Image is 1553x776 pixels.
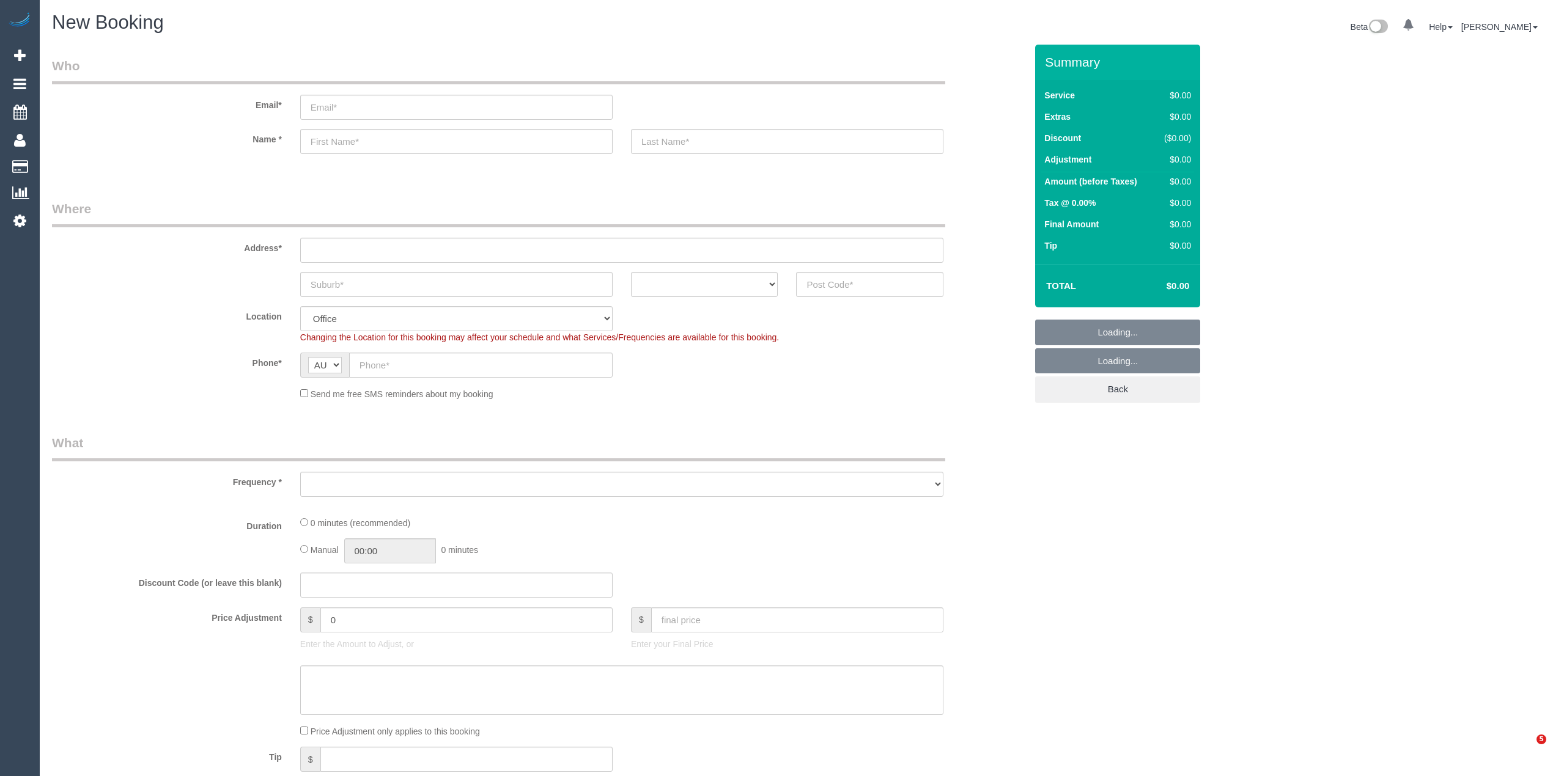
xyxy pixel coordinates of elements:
[52,200,945,227] legend: Where
[43,516,291,532] label: Duration
[1046,280,1076,291] strong: Total
[311,545,339,555] span: Manual
[311,518,410,528] span: 0 minutes (recommended)
[1159,111,1191,123] div: $0.00
[631,129,943,154] input: Last Name*
[43,95,291,111] label: Email*
[1159,153,1191,166] div: $0.00
[1159,132,1191,144] div: ($0.00)
[300,272,613,297] input: Suburb*
[1511,734,1541,764] iframe: Intercom live chat
[43,472,291,488] label: Frequency *
[43,607,291,624] label: Price Adjustment
[1159,240,1191,252] div: $0.00
[1130,281,1189,291] h4: $0.00
[1035,376,1200,402] a: Back
[43,747,291,763] label: Tip
[1159,175,1191,188] div: $0.00
[1536,734,1546,744] span: 5
[1044,153,1091,166] label: Adjustment
[43,238,291,254] label: Address*
[311,389,493,399] span: Send me free SMS reminders about my booking
[1045,55,1194,69] h3: Summary
[1159,197,1191,209] div: $0.00
[651,607,943,632] input: final price
[631,638,943,650] p: Enter your Final Price
[300,129,613,154] input: First Name*
[1044,175,1137,188] label: Amount (before Taxes)
[43,306,291,323] label: Location
[1044,240,1057,252] label: Tip
[1368,20,1388,35] img: New interface
[43,353,291,369] label: Phone*
[1461,22,1538,32] a: [PERSON_NAME]
[43,129,291,145] label: Name *
[1044,89,1075,101] label: Service
[441,545,478,555] span: 0 minutes
[1044,197,1096,209] label: Tax @ 0.00%
[300,332,779,342] span: Changing the Location for this booking may affect your schedule and what Services/Frequencies are...
[1159,89,1191,101] div: $0.00
[796,272,943,297] input: Post Code*
[52,12,164,33] span: New Booking
[300,638,613,650] p: Enter the Amount to Adjust, or
[1351,22,1389,32] a: Beta
[349,353,613,378] input: Phone*
[631,607,651,632] span: $
[43,573,291,589] label: Discount Code (or leave this blank)
[300,747,320,772] span: $
[311,727,480,736] span: Price Adjustment only applies to this booking
[300,607,320,632] span: $
[1429,22,1453,32] a: Help
[1044,111,1071,123] label: Extras
[1159,218,1191,230] div: $0.00
[7,12,32,29] img: Automaid Logo
[300,95,613,120] input: Email*
[1044,132,1081,144] label: Discount
[1044,218,1099,230] label: Final Amount
[52,57,945,84] legend: Who
[52,434,945,461] legend: What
